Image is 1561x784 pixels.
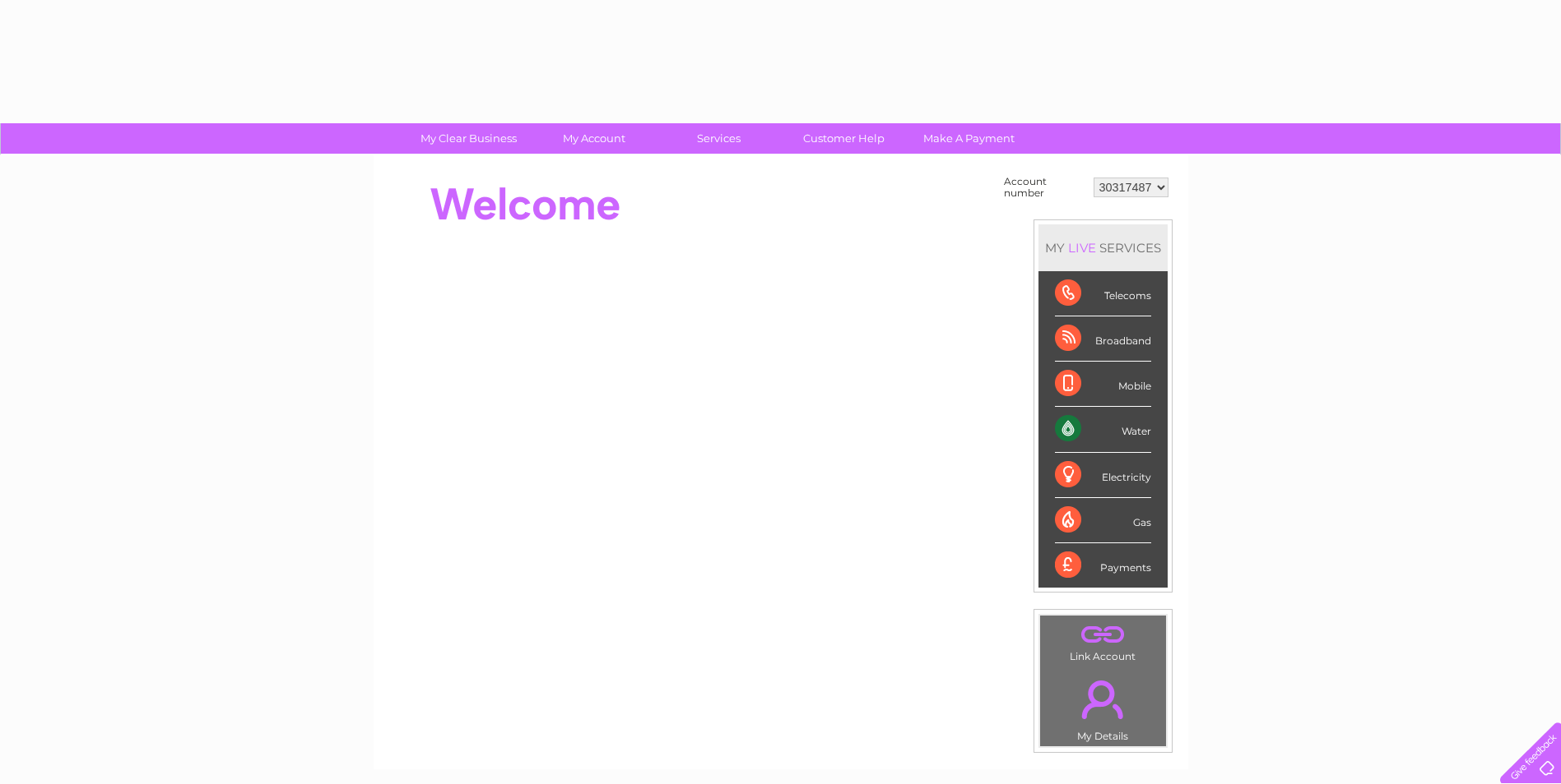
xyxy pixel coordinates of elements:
td: Account number [1000,172,1089,203]
div: Mobile [1055,362,1151,407]
div: Telecoms [1055,271,1151,316]
div: Electricity [1055,453,1151,498]
div: MY SERVICES [1038,224,1168,271]
a: Customer Help [776,123,912,154]
a: . [1044,620,1162,648]
a: Services [651,123,787,154]
div: Broadband [1055,316,1151,362]
td: Link Account [1039,615,1167,666]
a: My Account [526,123,662,154]
a: Make A Payment [901,123,1037,154]
div: Gas [1055,498,1151,543]
div: Payments [1055,543,1151,588]
a: . [1044,671,1162,728]
div: Water [1055,407,1151,452]
td: My Details [1039,666,1167,747]
div: LIVE [1065,240,1099,256]
a: My Clear Business [401,123,537,154]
